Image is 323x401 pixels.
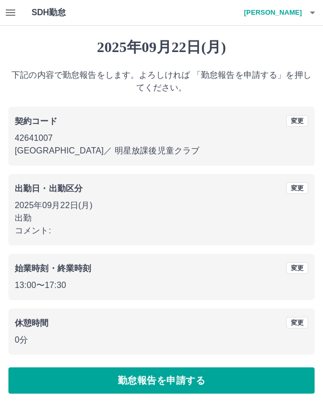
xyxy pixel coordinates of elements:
[15,117,57,126] b: 契約コード
[8,367,315,394] button: 勤怠報告を申請する
[286,262,308,274] button: 変更
[15,264,91,273] b: 始業時刻・終業時刻
[15,334,308,346] p: 0分
[15,199,308,212] p: 2025年09月22日(月)
[15,145,308,157] p: [GEOGRAPHIC_DATA] ／ 明星放課後児童クラブ
[15,184,83,193] b: 出勤日・出勤区分
[286,182,308,194] button: 変更
[15,318,49,327] b: 休憩時間
[8,69,315,94] p: 下記の内容で勤怠報告をします。よろしければ 「勤怠報告を申請する」を押してください。
[286,115,308,127] button: 変更
[15,224,308,237] p: コメント:
[15,279,308,292] p: 13:00 〜 17:30
[15,212,308,224] p: 出勤
[15,132,308,145] p: 42641007
[8,38,315,56] h1: 2025年09月22日(月)
[286,317,308,328] button: 変更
